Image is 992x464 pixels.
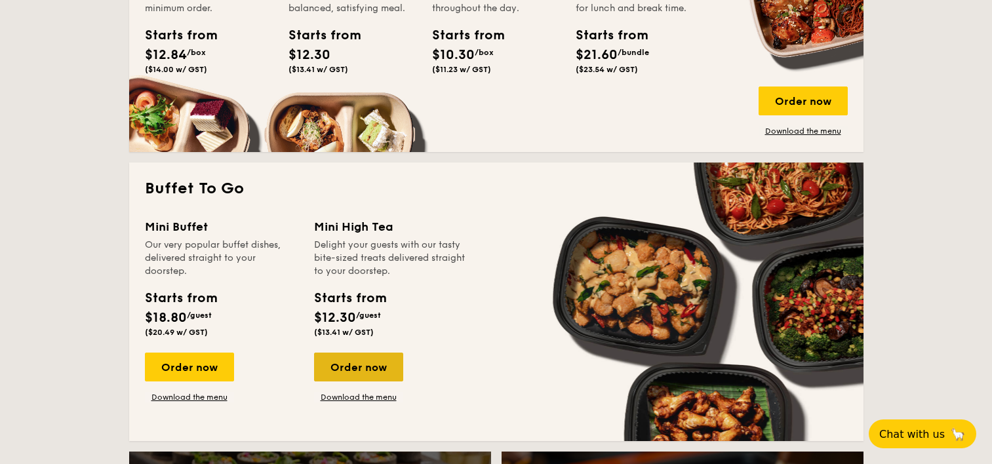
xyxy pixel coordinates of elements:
[432,47,475,63] span: $10.30
[145,310,187,326] span: $18.80
[950,427,966,442] span: 🦙
[288,65,348,74] span: ($13.41 w/ GST)
[187,311,212,320] span: /guest
[759,126,848,136] a: Download the menu
[314,310,356,326] span: $12.30
[314,218,467,236] div: Mini High Tea
[145,65,207,74] span: ($14.00 w/ GST)
[314,288,386,308] div: Starts from
[879,428,945,440] span: Chat with us
[432,26,491,45] div: Starts from
[314,328,374,337] span: ($13.41 w/ GST)
[145,239,298,278] div: Our very popular buffet dishes, delivered straight to your doorstep.
[314,353,403,381] div: Order now
[145,218,298,236] div: Mini Buffet
[145,392,234,402] a: Download the menu
[356,311,381,320] span: /guest
[145,26,204,45] div: Starts from
[869,419,976,448] button: Chat with us🦙
[288,26,347,45] div: Starts from
[475,48,494,57] span: /box
[314,392,403,402] a: Download the menu
[145,288,216,308] div: Starts from
[288,47,330,63] span: $12.30
[145,178,848,199] h2: Buffet To Go
[145,353,234,381] div: Order now
[576,26,635,45] div: Starts from
[145,328,208,337] span: ($20.49 w/ GST)
[576,47,618,63] span: $21.60
[432,65,491,74] span: ($11.23 w/ GST)
[618,48,649,57] span: /bundle
[576,65,638,74] span: ($23.54 w/ GST)
[314,239,467,278] div: Delight your guests with our tasty bite-sized treats delivered straight to your doorstep.
[759,87,848,115] div: Order now
[145,47,187,63] span: $12.84
[187,48,206,57] span: /box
